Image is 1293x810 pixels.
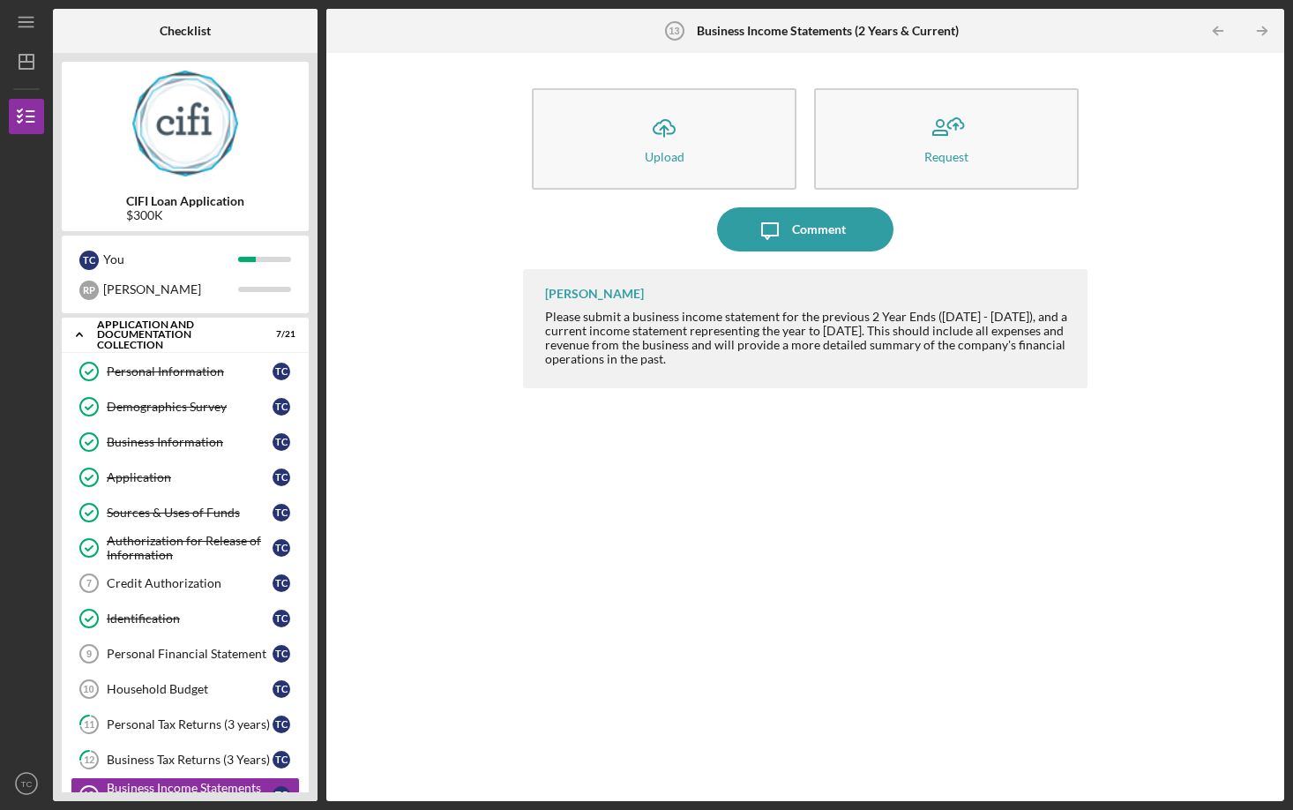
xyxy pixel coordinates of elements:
a: Authorization for Release of InformationTC [71,530,300,566]
tspan: 13 [83,790,93,800]
a: ApplicationTC [71,460,300,495]
tspan: 7 [86,578,92,589]
b: CIFI Loan Application [126,194,244,208]
div: Identification [107,611,273,626]
div: T C [273,504,290,521]
div: T C [273,716,290,733]
tspan: 11 [84,719,94,731]
div: Sources & Uses of Funds [107,506,273,520]
a: Sources & Uses of FundsTC [71,495,300,530]
b: Checklist [160,24,211,38]
a: IdentificationTC [71,601,300,636]
div: Personal Tax Returns (3 years) [107,717,273,731]
div: T C [273,539,290,557]
div: T C [273,433,290,451]
a: Demographics SurveyTC [71,389,300,424]
div: R P [79,281,99,300]
text: TC [21,779,33,789]
div: [PERSON_NAME] [103,274,238,304]
tspan: 9 [86,649,92,659]
a: 12Business Tax Returns (3 Years)TC [71,742,300,777]
div: Personal Information [107,364,273,379]
div: T C [273,751,290,769]
a: 7Credit AuthorizationTC [71,566,300,601]
a: Business InformationTC [71,424,300,460]
button: Comment [717,207,893,251]
div: You [103,244,238,274]
div: T C [273,363,290,380]
div: Personal Financial Statement [107,647,273,661]
div: Demographics Survey [107,400,273,414]
button: TC [9,766,44,801]
div: Household Budget [107,682,273,696]
div: T C [273,610,290,627]
a: 9Personal Financial StatementTC [71,636,300,671]
div: T C [79,251,99,270]
tspan: 12 [84,754,94,766]
div: Upload [645,150,684,163]
a: 11Personal Tax Returns (3 years)TC [71,707,300,742]
div: Business Tax Returns (3 Years) [107,753,273,767]
div: Comment [792,207,846,251]
div: Business Information [107,435,273,449]
tspan: 10 [83,684,93,694]
div: T C [273,574,290,592]
div: T C [273,469,290,486]
div: Authorization for Release of Information [107,534,273,562]
div: T C [273,398,290,416]
tspan: 13 [669,26,679,36]
a: Personal InformationTC [71,354,300,389]
div: Application [107,470,273,484]
div: T C [273,786,290,804]
button: Request [814,88,1079,190]
div: 7 / 21 [264,329,295,340]
div: Credit Authorization [107,576,273,590]
div: T C [273,680,290,698]
div: Business Income Statements (2 Years & Current) [107,781,273,809]
div: T C [273,645,290,663]
div: Please submit a business income statement for the previous 2 Year Ends ([DATE] - [DATE]), and a c... [545,310,1070,366]
img: Product logo [62,71,309,176]
div: [PERSON_NAME] [545,287,644,301]
button: Upload [532,88,796,190]
div: Request [924,150,968,163]
b: Business Income Statements (2 Years & Current) [697,24,959,38]
a: 10Household BudgetTC [71,671,300,707]
div: Application and Documentation Collection [97,319,251,350]
div: $300K [126,208,244,222]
